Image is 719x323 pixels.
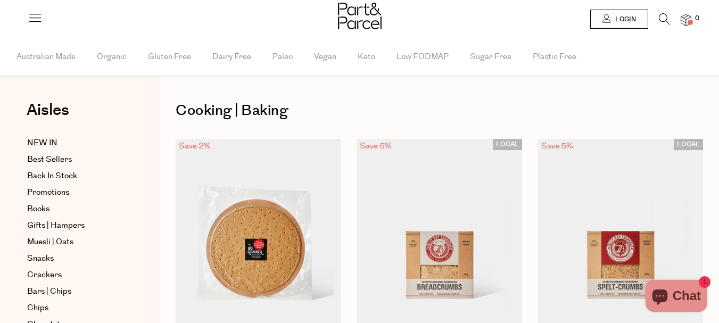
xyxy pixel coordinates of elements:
h1: Cooking | Baking [176,98,703,123]
span: Gluten Free [148,38,191,76]
span: Sugar Free [470,38,511,76]
a: Bars | Chips [27,285,124,298]
span: Low FODMAP [396,38,449,76]
inbox-online-store-chat: Shopify online store chat [642,280,710,314]
span: 0 [692,14,702,23]
span: Promotions [27,186,69,199]
a: Muesli | Oats [27,236,124,249]
span: Chips [27,302,48,314]
span: Paleo [272,38,293,76]
span: Organic [97,38,127,76]
span: Crackers [27,269,62,281]
span: Snacks [27,252,54,265]
a: Snacks [27,252,124,265]
span: NEW IN [27,137,57,150]
a: Login [590,10,648,29]
div: Save 5% [538,139,576,153]
span: LOCAL [674,139,703,150]
a: Books [27,203,124,216]
span: Best Sellers [27,153,72,166]
span: Dairy Free [212,38,251,76]
span: Login [613,15,636,24]
span: Vegan [314,38,336,76]
span: Muesli | Oats [27,236,73,249]
a: 0 [681,14,691,26]
a: Best Sellers [27,153,124,166]
div: Save 2% [176,139,214,153]
span: Gifts | Hampers [27,219,85,232]
span: Bars | Chips [27,285,71,298]
img: Part&Parcel [338,3,382,29]
a: Back In Stock [27,170,124,183]
a: Gifts | Hampers [27,219,124,232]
span: Back In Stock [27,170,77,183]
span: Books [27,203,49,216]
a: Aisles [27,102,69,129]
span: Plastic Free [533,38,576,76]
span: Keto [358,38,375,76]
a: NEW IN [27,137,124,150]
a: Crackers [27,269,124,281]
div: Save 5% [357,139,395,153]
span: Aisles [27,98,69,122]
a: Promotions [27,186,124,199]
a: Chips [27,302,124,314]
span: Australian Made [16,38,76,76]
span: LOCAL [493,139,522,150]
